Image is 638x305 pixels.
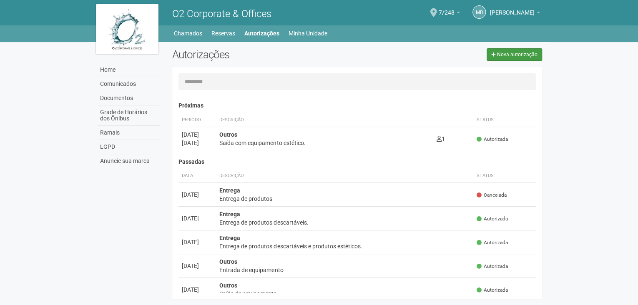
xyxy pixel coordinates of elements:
[178,102,536,109] h4: Próximas
[182,130,213,139] div: [DATE]
[477,263,508,270] span: Autorizada
[219,139,430,147] div: Saída com equipamento estético.
[439,1,455,16] span: 7/248
[219,290,470,298] div: Saída de equipamento
[219,258,237,265] strong: Outros
[98,77,160,91] a: Comunicados
[497,52,538,57] span: Nova autorização
[219,242,470,250] div: Entrega de produtos descartáveis e produtos estéticos.
[182,238,213,246] div: [DATE]
[178,159,536,165] h4: Passadas
[219,195,470,203] div: Entrega de produtos
[244,27,279,39] a: Autorizações
[487,48,542,61] a: Nova autorização
[473,169,536,183] th: Status
[182,262,213,270] div: [DATE]
[473,113,536,127] th: Status
[182,285,213,294] div: [DATE]
[439,10,460,17] a: 7/248
[472,5,486,19] a: Md
[178,169,216,183] th: Data
[219,282,237,289] strong: Outros
[219,131,237,138] strong: Outros
[211,27,235,39] a: Reservas
[219,218,470,227] div: Entrega de produtos descartáveis.
[477,239,508,246] span: Autorizada
[477,287,508,294] span: Autorizada
[219,235,240,241] strong: Entrega
[98,140,160,154] a: LGPD
[490,10,540,17] a: [PERSON_NAME]
[182,190,213,199] div: [DATE]
[182,214,213,222] div: [DATE]
[289,27,327,39] a: Minha Unidade
[490,1,535,16] span: Monica da Graça Pinto Moura
[182,139,213,147] div: [DATE]
[98,126,160,140] a: Ramais
[98,91,160,105] a: Documentos
[98,105,160,126] a: Grade de Horários dos Ônibus
[98,154,160,168] a: Anuncie sua marca
[477,136,508,143] span: Autorizada
[174,27,202,39] a: Chamados
[477,192,507,199] span: Cancelada
[216,169,473,183] th: Descrição
[437,135,445,142] span: 1
[172,8,271,20] span: O2 Corporate & Offices
[219,211,240,217] strong: Entrega
[96,4,158,54] img: logo.jpg
[216,113,433,127] th: Descrição
[98,63,160,77] a: Home
[219,266,470,274] div: Entrada de equipamento
[477,215,508,222] span: Autorizada
[219,187,240,194] strong: Entrega
[172,48,351,61] h2: Autorizações
[178,113,216,127] th: Período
